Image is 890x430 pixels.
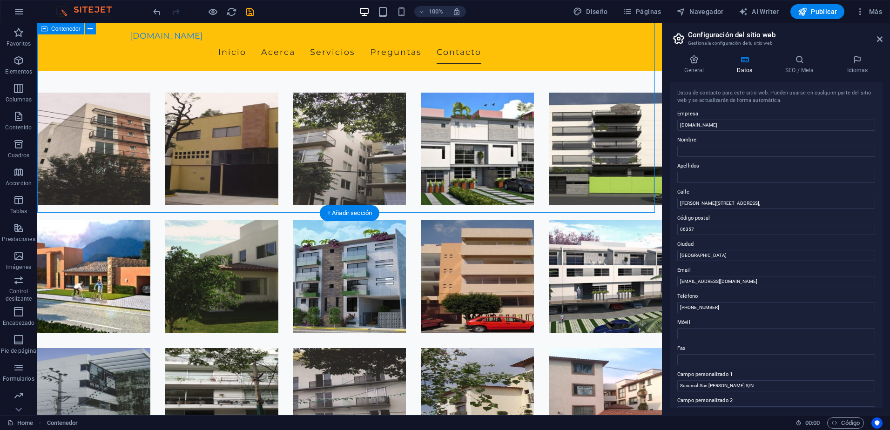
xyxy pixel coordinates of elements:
[2,235,35,243] p: Prestaciones
[676,7,724,16] span: Navegador
[790,4,845,19] button: Publicar
[677,134,875,146] label: Nombre
[677,239,875,250] label: Ciudad
[852,4,886,19] button: Más
[3,319,34,327] p: Encabezado
[812,419,813,426] span: :
[245,7,256,17] i: Guardar (Ctrl+S)
[7,40,31,47] p: Favoritos
[7,417,33,429] a: Haz clic para cancelar la selección y doble clic para abrir páginas
[739,7,779,16] span: AI Writer
[573,7,608,16] span: Diseño
[428,6,443,17] h6: 100%
[1,347,36,355] p: Pie de página
[688,31,883,39] h2: Configuración del sitio web
[722,55,771,74] h4: Datos
[677,343,875,354] label: Fax
[677,369,875,380] label: Campo personalizado 1
[6,96,32,103] p: Columnas
[151,6,162,17] button: undo
[10,208,27,215] p: Tablas
[6,180,32,187] p: Accordion
[670,55,722,74] h4: General
[677,317,875,328] label: Móvil
[244,6,256,17] button: save
[677,108,875,120] label: Empresa
[320,205,379,221] div: + Añadir sección
[735,4,783,19] button: AI Writer
[47,417,78,429] nav: breadcrumb
[677,213,875,224] label: Código postal
[831,417,860,429] span: Código
[688,39,864,47] h3: Gestiona la configuración de tu sitio web
[51,26,81,32] span: Contenedor
[805,417,820,429] span: 00 00
[414,6,447,17] button: 100%
[623,7,661,16] span: Páginas
[871,417,883,429] button: Usercentrics
[5,124,32,131] p: Contenido
[677,161,875,172] label: Apellidos
[54,6,123,17] img: Editor Logo
[207,6,218,17] button: Haz clic para salir del modo de previsualización y seguir editando
[677,395,875,406] label: Campo personalizado 2
[673,4,728,19] button: Navegador
[827,417,864,429] button: Código
[452,7,461,16] i: Al redimensionar, ajustar el nivel de zoom automáticamente para ajustarse al dispositivo elegido.
[226,7,237,17] i: Volver a cargar página
[8,152,30,159] p: Cuadros
[677,187,875,198] label: Calle
[47,417,78,429] span: Haz clic para seleccionar y doble clic para editar
[796,417,820,429] h6: Tiempo de la sesión
[856,7,882,16] span: Más
[771,55,832,74] h4: SEO / Meta
[5,68,32,75] p: Elementos
[832,55,883,74] h4: Idiomas
[6,263,31,271] p: Imágenes
[569,4,612,19] button: Diseño
[677,291,875,302] label: Teléfono
[152,7,162,17] i: Deshacer: Cambiar texto (Ctrl+Z)
[798,7,837,16] span: Publicar
[677,265,875,276] label: Email
[226,6,237,17] button: reload
[3,375,34,383] p: Formularios
[619,4,665,19] button: Páginas
[677,89,875,105] div: Datos de contacto para este sitio web. Pueden usarse en cualquier parte del sitio web y se actual...
[6,403,31,410] p: Marketing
